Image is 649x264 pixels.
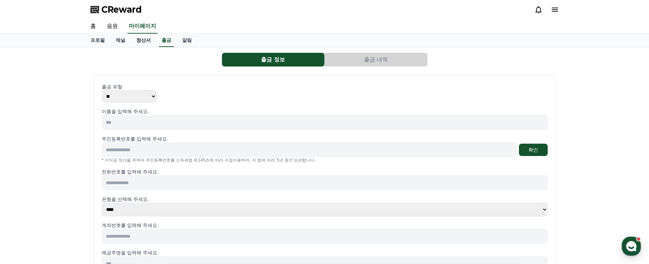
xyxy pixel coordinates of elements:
[102,108,548,115] p: 이름을 입력해 주세요.
[106,217,114,223] span: 설정
[102,249,548,256] p: 예금주명을 입력해 주세요.
[90,4,142,15] a: CReward
[102,196,548,203] p: 은행을 선택해 주세요.
[101,4,142,15] span: CReward
[519,144,548,156] button: 확인
[222,53,325,67] a: 출금 정보
[159,34,174,47] a: 출금
[102,83,548,90] p: 출금 유형
[2,207,45,224] a: 홈
[102,135,169,142] p: 주민등록번호를 입력해 주세요.
[63,218,71,223] span: 대화
[22,217,26,223] span: 홈
[85,19,101,34] a: 홈
[102,222,548,229] p: 계좌번호를 입력해 주세요.
[102,168,548,175] p: 전화번호를 입력해 주세요.
[88,207,132,224] a: 설정
[325,53,427,67] button: 출금 내역
[45,207,88,224] a: 대화
[85,34,110,47] a: 프로필
[101,19,123,34] a: 음원
[102,157,548,163] p: * 수익금 정산을 위하여 주민등록번호를 소득세법 제145조에 따라 수집이용하며, 이 법에 따라 5년 동안 보관합니다.
[110,34,131,47] a: 채널
[222,53,324,67] button: 출금 정보
[131,34,156,47] a: 정산서
[127,19,158,34] a: 마이페이지
[177,34,197,47] a: 알림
